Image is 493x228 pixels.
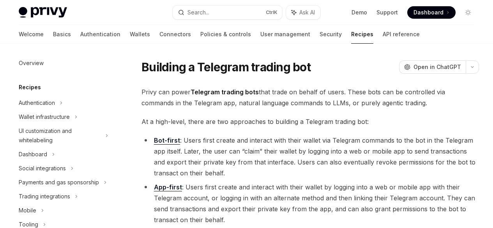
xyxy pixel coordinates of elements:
[187,8,209,17] div: Search...
[19,83,41,92] h5: Recipes
[141,116,479,127] span: At a high-level, there are two approaches to building a Telegram trading bot:
[154,136,180,144] strong: Bot-first
[141,87,479,108] span: Privy can power that trade on behalf of users. These bots can be controlled via commands in the T...
[286,5,320,19] button: Ask AI
[413,9,444,16] span: Dashboard
[19,98,55,108] div: Authentication
[19,126,101,145] div: UI customization and whitelabeling
[19,206,36,215] div: Mobile
[130,25,150,44] a: Wallets
[12,56,112,70] a: Overview
[19,7,67,18] img: light logo
[299,9,315,16] span: Ask AI
[200,25,251,44] a: Policies & controls
[19,58,44,68] div: Overview
[462,6,474,19] button: Toggle dark mode
[19,178,99,187] div: Payments and gas sponsorship
[320,25,342,44] a: Security
[352,9,367,16] a: Demo
[413,63,461,71] span: Open in ChatGPT
[260,25,310,44] a: User management
[154,183,182,191] a: App-first
[19,25,44,44] a: Welcome
[407,6,456,19] a: Dashboard
[141,60,311,74] h1: Building a Telegram trading bot
[53,25,71,44] a: Basics
[159,25,191,44] a: Connectors
[173,5,282,19] button: Search...CtrlK
[351,25,373,44] a: Recipes
[191,88,259,96] strong: Telegram trading bots
[19,164,66,173] div: Social integrations
[19,192,70,201] div: Trading integrations
[80,25,120,44] a: Authentication
[141,135,479,179] li: : Users first create and interact with their wallet via Telegram commands to the bot in the Teleg...
[376,9,398,16] a: Support
[399,60,466,74] button: Open in ChatGPT
[266,9,277,16] span: Ctrl K
[383,25,420,44] a: API reference
[141,182,479,225] li: : Users first create and interact with their wallet by logging into a web or mobile app with thei...
[19,150,47,159] div: Dashboard
[19,112,70,122] div: Wallet infrastructure
[154,136,180,145] a: Bot-first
